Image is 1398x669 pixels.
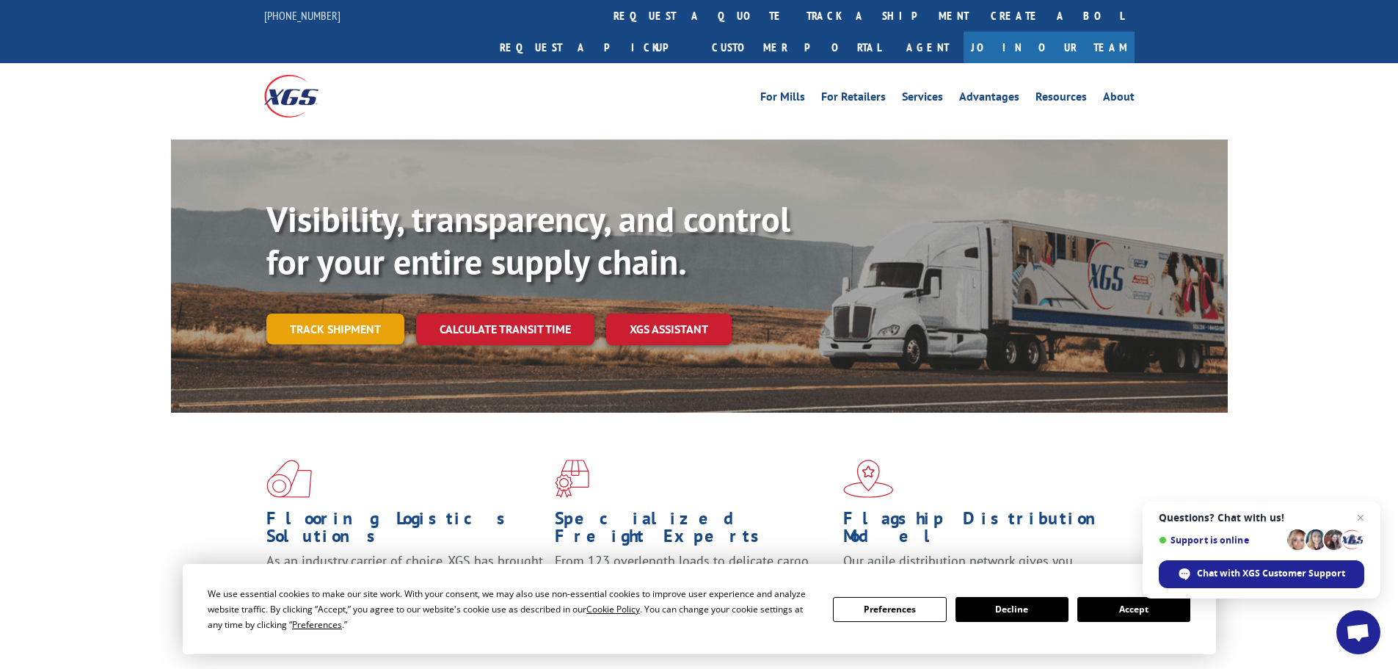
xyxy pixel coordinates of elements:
h1: Flagship Distribution Model [843,510,1121,552]
h1: Flooring Logistics Solutions [266,510,544,552]
a: For Retailers [821,91,886,107]
a: Track shipment [266,314,404,344]
a: Services [902,91,943,107]
a: Agent [892,32,964,63]
a: Request a pickup [489,32,701,63]
a: [PHONE_NUMBER] [264,8,341,23]
a: For Mills [760,91,805,107]
a: Customer Portal [701,32,892,63]
p: From 123 overlength loads to delicate cargo, our experienced staff knows the best way to move you... [555,552,832,618]
a: About [1103,91,1135,107]
span: Support is online [1159,535,1282,546]
a: Join Our Team [964,32,1135,63]
div: We use essential cookies to make our site work. With your consent, we may also use non-essential ... [208,586,815,632]
a: Resources [1035,91,1087,107]
h1: Specialized Freight Experts [555,510,832,552]
span: Cookie Policy [586,603,640,615]
span: Chat with XGS Customer Support [1159,560,1364,588]
button: Decline [955,597,1068,622]
a: Advantages [959,91,1019,107]
b: Visibility, transparency, and control for your entire supply chain. [266,196,790,284]
button: Preferences [833,597,946,622]
span: Our agile distribution network gives you nationwide inventory management on demand. [843,552,1113,587]
span: Preferences [292,618,342,631]
span: Chat with XGS Customer Support [1197,567,1345,580]
span: As an industry carrier of choice, XGS has brought innovation and dedication to flooring logistics... [266,552,543,604]
div: Cookie Consent Prompt [183,564,1216,654]
img: xgs-icon-flagship-distribution-model-red [843,460,894,498]
button: Accept [1077,597,1190,622]
a: XGS ASSISTANT [606,314,732,345]
a: Open chat [1336,610,1380,654]
a: Calculate transit time [416,314,594,345]
img: xgs-icon-total-supply-chain-intelligence-red [266,460,312,498]
img: xgs-icon-focused-on-flooring-red [555,460,589,498]
span: Questions? Chat with us! [1159,512,1364,524]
